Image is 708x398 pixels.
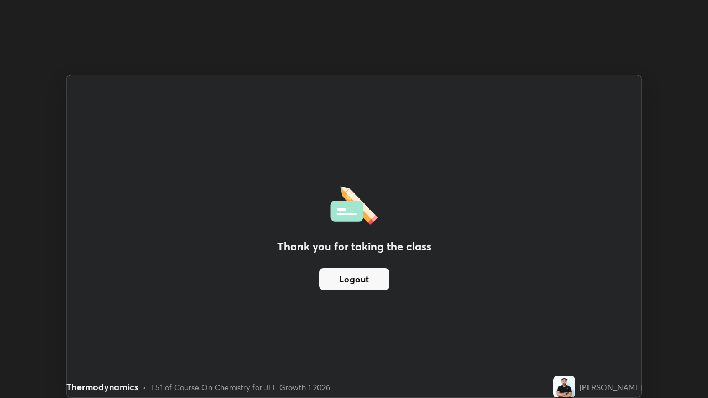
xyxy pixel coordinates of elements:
img: 6ceccd1d69684b2a9b2e6d3e9d241e6d.jpg [553,376,575,398]
img: offlineFeedback.1438e8b3.svg [330,183,378,225]
div: [PERSON_NAME] [580,381,642,393]
h2: Thank you for taking the class [277,238,431,255]
div: Thermodynamics [66,380,138,394]
button: Logout [319,268,389,290]
div: L51 of Course On Chemistry for JEE Growth 1 2026 [151,381,330,393]
div: • [143,381,147,393]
